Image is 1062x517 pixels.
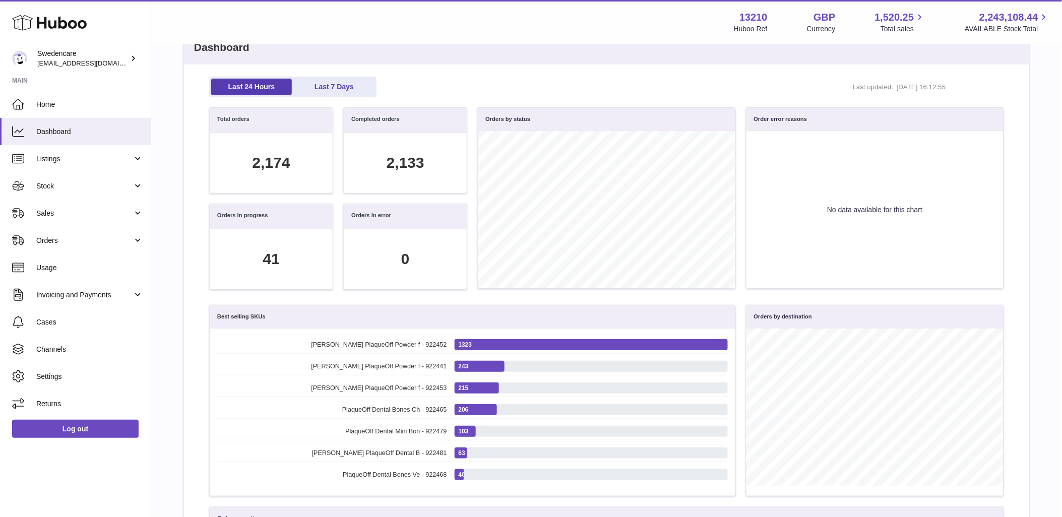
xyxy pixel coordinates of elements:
[217,406,447,414] span: PlaqueOff Dental Bones Ch - 922465
[36,263,143,273] span: Usage
[351,115,400,125] h3: Completed orders
[217,449,447,458] span: [PERSON_NAME] PlaqueOff Dental B - 922481
[12,51,27,66] img: internalAdmin-13210@internal.huboo.com
[217,362,447,371] span: [PERSON_NAME] PlaqueOff Powder f - 922441
[37,49,128,68] div: Swedencare
[979,11,1038,24] span: 2,243,108.44
[217,427,447,436] span: PlaqueOff Dental Mini Bon - 922479
[36,209,133,218] span: Sales
[217,384,447,393] span: [PERSON_NAME] PlaqueOff Powder f - 922453
[387,153,424,173] div: 2,133
[37,59,148,67] span: [EMAIL_ADDRESS][DOMAIN_NAME]
[36,154,133,164] span: Listings
[459,341,472,349] span: 1323
[36,236,133,245] span: Orders
[253,153,290,173] div: 2,174
[36,399,143,409] span: Returns
[746,131,1004,288] div: No data available for this chart
[459,427,469,435] span: 103
[184,30,1029,64] h2: Dashboard
[12,420,139,438] a: Log out
[853,83,894,92] span: Last updated:
[217,212,268,221] h3: Orders in progress
[965,11,1050,34] a: 2,243,108.44 AVAILABLE Stock Total
[881,24,925,34] span: Total sales
[217,313,266,320] h3: Best selling SKUs
[36,127,143,137] span: Dashboard
[36,290,133,300] span: Invoicing and Payments
[754,115,807,123] h3: Order error reasons
[459,384,469,392] span: 215
[965,24,1050,34] span: AVAILABLE Stock Total
[897,83,977,92] span: [DATE] 16:12:55
[734,24,768,34] div: Huboo Ref
[217,471,447,479] span: PlaqueOff Dental Bones Ve - 922468
[263,249,279,270] div: 41
[36,345,143,354] span: Channels
[459,362,469,370] span: 243
[36,181,133,191] span: Stock
[814,11,835,24] strong: GBP
[875,11,914,24] span: 1,520.25
[211,79,292,95] a: Last 24 Hours
[739,11,768,24] strong: 13210
[36,100,143,109] span: Home
[36,372,143,381] span: Settings
[875,11,926,34] a: 1,520.25 Total sales
[485,115,530,123] h3: Orders by status
[351,212,391,221] h3: Orders in error
[459,471,465,479] span: 46
[459,449,465,457] span: 63
[754,313,813,320] h3: Orders by destination
[36,317,143,327] span: Cases
[459,406,469,414] span: 206
[807,24,836,34] div: Currency
[217,115,249,125] h3: Total orders
[401,249,410,270] div: 0
[294,79,374,95] a: Last 7 Days
[217,341,447,349] span: [PERSON_NAME] PlaqueOff Powder f - 922452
